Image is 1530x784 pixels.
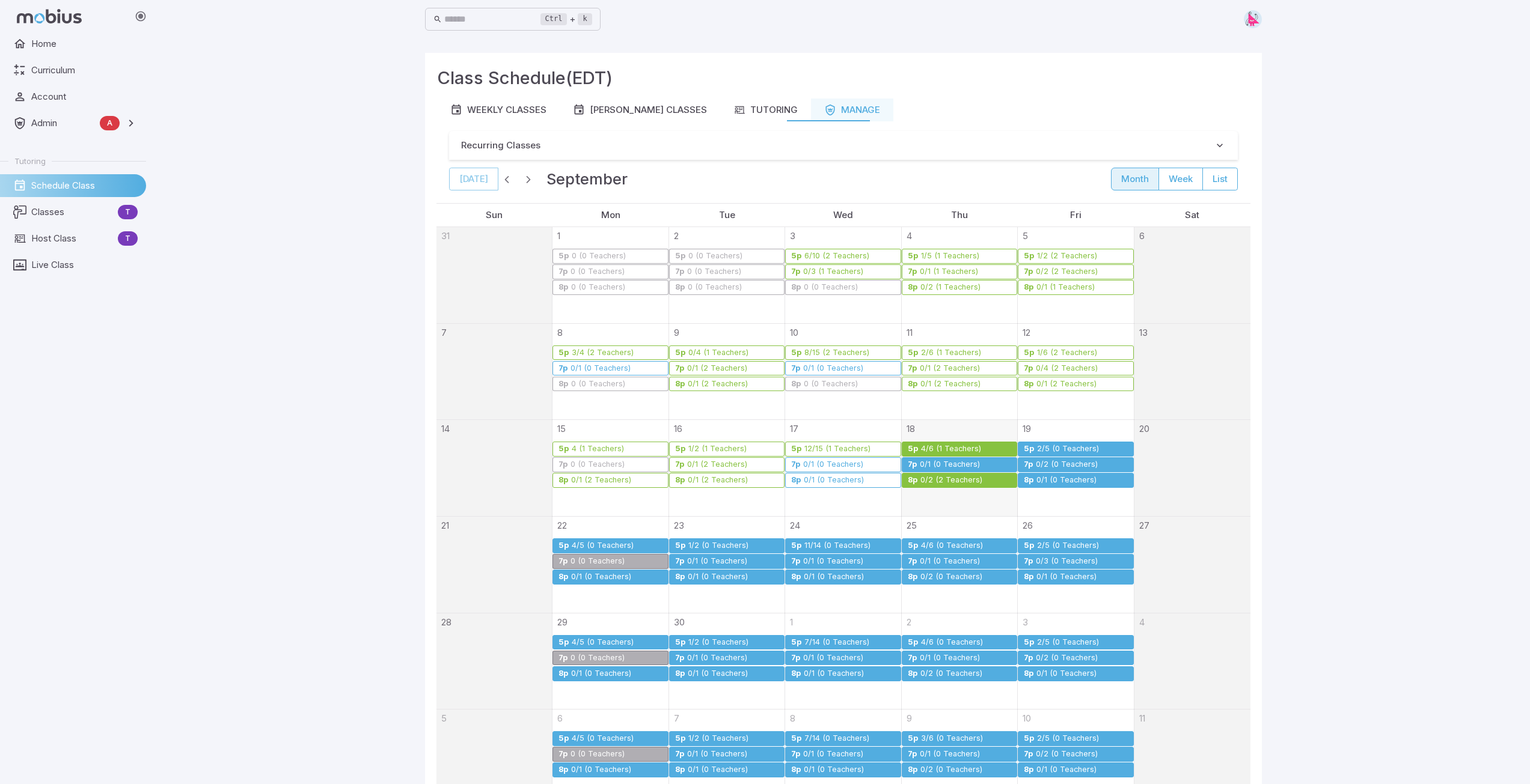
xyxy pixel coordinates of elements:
[573,103,707,117] div: [PERSON_NAME] Classes
[791,669,801,678] div: 8p
[571,252,626,261] div: 0 (0 Teachers)
[785,516,901,613] td: September 24, 2025
[450,103,546,117] div: Weekly Classes
[791,573,801,582] div: 8p
[552,227,669,323] td: September 1, 2025
[669,323,785,420] td: September 9, 2025
[804,348,870,357] div: 8/15 (2 Teachers)
[675,364,685,373] div: 7p
[675,734,686,743] div: 5p
[920,765,983,774] div: 0/2 (0 Teachers)
[907,750,917,759] div: 7p
[436,613,451,629] a: September 28, 2025
[1023,669,1034,678] div: 8p
[31,205,113,219] span: Classes
[571,445,625,454] div: 4 (1 Teachers)
[920,638,984,647] div: 4/6 (0 Teachers)
[461,139,540,152] p: Recurring Classes
[1134,227,1250,323] td: September 6, 2025
[571,476,632,485] div: 0/1 (2 Teachers)
[669,613,785,710] td: September 30, 2025
[558,638,569,647] div: 5p
[785,227,901,323] td: September 3, 2025
[1134,420,1149,436] a: September 20, 2025
[785,420,798,436] a: September 17, 2025
[578,13,592,25] kbd: k
[436,420,450,436] a: September 14, 2025
[1018,324,1030,339] a: September 12, 2025
[1134,710,1145,725] a: October 11, 2025
[804,541,871,550] div: 11/14 (0 Teachers)
[920,445,982,454] div: 4/6 (1 Teachers)
[571,283,626,292] div: 0 (0 Teachers)
[687,364,748,373] div: 0/1 (2 Teachers)
[791,476,801,485] div: 8p
[907,669,918,678] div: 8p
[1023,557,1033,566] div: 7p
[558,252,569,261] div: 5p
[1018,516,1134,613] td: September 26, 2025
[436,516,552,613] td: September 21, 2025
[791,348,802,357] div: 5p
[552,227,560,243] a: September 1, 2025
[803,267,864,276] div: 0/3 (1 Teachers)
[1023,252,1035,261] div: 5p
[1035,557,1098,566] div: 0/3 (0 Teachers)
[669,420,682,436] a: September 16, 2025
[907,638,919,647] div: 5p
[1111,168,1159,190] button: month
[1018,420,1031,436] a: September 19, 2025
[1134,227,1145,243] a: September 6, 2025
[803,380,858,389] div: 0 (0 Teachers)
[902,517,917,532] a: September 25, 2025
[1036,541,1100,550] div: 2/5 (0 Teachers)
[571,380,626,389] div: 0 (0 Teachers)
[675,252,686,261] div: 5p
[733,103,798,117] div: Tutoring
[558,557,568,566] div: 7p
[828,204,858,226] a: Wednesday
[675,283,685,292] div: 8p
[1134,324,1148,339] a: September 13, 2025
[1023,380,1034,389] div: 8p
[803,654,864,663] div: 0/1 (0 Teachers)
[669,420,785,517] td: September 16, 2025
[791,460,801,469] div: 7p
[552,323,669,420] td: September 8, 2025
[920,669,983,678] div: 0/2 (0 Teachers)
[675,557,685,566] div: 7p
[1023,654,1033,663] div: 7p
[1023,573,1034,582] div: 8p
[902,420,915,436] a: September 18, 2025
[804,638,870,647] div: 7/14 (0 Teachers)
[907,476,918,485] div: 8p
[437,65,613,91] h3: Class Schedule (EDT)
[1023,460,1033,469] div: 7p
[558,267,568,276] div: 7p
[1018,517,1033,532] a: September 26, 2025
[675,476,685,485] div: 8p
[1023,638,1035,647] div: 5p
[675,573,685,582] div: 8p
[1036,638,1100,647] div: 2/5 (0 Teachers)
[675,460,685,469] div: 7p
[1023,541,1035,550] div: 5p
[1035,750,1098,759] div: 0/2 (0 Teachers)
[901,420,1017,517] td: September 18, 2025
[552,613,568,629] a: September 29, 2025
[1035,460,1098,469] div: 0/2 (0 Teachers)
[669,710,679,725] a: October 7, 2025
[1065,204,1086,226] a: Friday
[907,283,918,292] div: 8p
[803,750,864,759] div: 0/1 (0 Teachers)
[1158,168,1203,190] button: week
[436,227,450,243] a: August 31, 2025
[907,267,917,276] div: 7p
[571,573,632,582] div: 0/1 (0 Teachers)
[675,445,686,454] div: 5p
[558,460,568,469] div: 7p
[687,654,748,663] div: 0/1 (0 Teachers)
[920,476,983,485] div: 0/2 (2 Teachers)
[675,380,685,389] div: 8p
[803,364,864,373] div: 0/1 (0 Teachers)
